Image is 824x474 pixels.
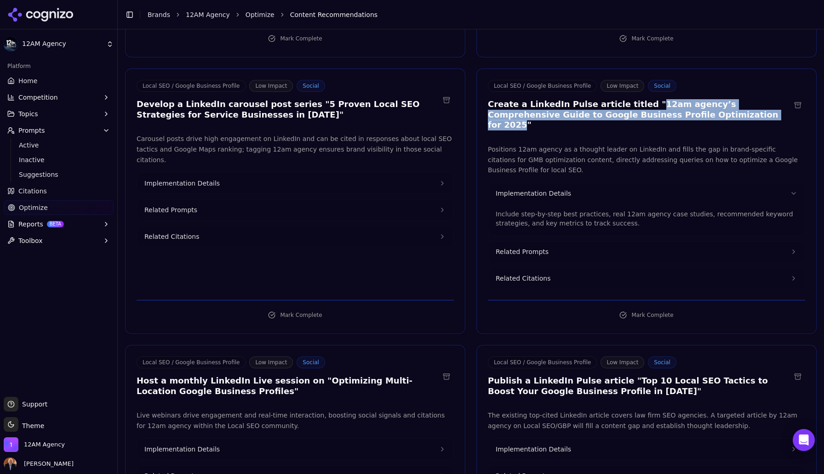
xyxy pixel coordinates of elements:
[137,134,454,165] p: Carousel posts drive high engagement on LinkedIn and can be cited in responses about local SEO ta...
[18,400,47,409] span: Support
[4,200,114,215] a: Optimize
[793,429,815,451] div: Open Intercom Messenger
[137,200,453,220] button: Related Prompts
[648,356,676,368] span: Social
[18,186,47,196] span: Citations
[148,10,798,19] nav: breadcrumb
[496,209,797,228] p: Include step-by-step best practices, real 12am agency case studies, recommended keyword strategie...
[20,460,74,468] span: [PERSON_NAME]
[4,217,114,231] button: ReportsBETA
[601,80,644,92] span: Low Impact
[144,232,199,241] span: Related Citations
[488,439,805,459] button: Implementation Details
[439,369,454,384] button: Archive recommendation
[4,437,18,452] img: 12AM Agency
[488,242,805,262] button: Related Prompts
[488,144,805,175] p: Positions 12am agency as a thought leader on LinkedIn and fills the gap in brand-specific citatio...
[496,189,571,198] span: Implementation Details
[488,183,805,203] button: Implementation Details
[137,376,439,396] h3: Host a monthly LinkedIn Live session on "Optimizing Multi-Location Google Business Profiles"
[4,457,17,470] img: Robert Portillo
[47,221,64,227] span: BETA
[488,80,597,92] span: Local SEO / Google Business Profile
[496,445,571,454] span: Implementation Details
[18,93,58,102] span: Competition
[137,308,454,322] button: Mark Complete
[4,437,65,452] button: Open organization switcher
[496,274,550,283] span: Related Citations
[4,37,18,51] img: 12AM Agency
[488,308,805,322] button: Mark Complete
[488,268,805,288] button: Related Citations
[137,31,454,46] button: Mark Complete
[144,179,220,188] span: Implementation Details
[4,457,74,470] button: Open user button
[186,10,230,19] a: 12AM Agency
[18,109,38,118] span: Topics
[249,80,293,92] span: Low Impact
[19,203,48,212] span: Optimize
[137,410,454,431] p: Live webinars drive engagement and real-time interaction, boosting social signals and citations f...
[19,170,99,179] span: Suggestions
[15,153,103,166] a: Inactive
[137,80,246,92] span: Local SEO / Google Business Profile
[648,80,676,92] span: Social
[4,233,114,248] button: Toolbox
[18,220,43,229] span: Reports
[488,99,790,130] h3: Create a LinkedIn Pulse article titled "12am agency’s Comprehensive Guide to Google Business Prof...
[496,247,549,256] span: Related Prompts
[439,93,454,107] button: Archive recommendation
[15,168,103,181] a: Suggestions
[488,410,805,431] p: The existing top-cited LinkedIn article covers law firm SEO agencies. A targeted article by 12am ...
[4,90,114,105] button: Competition
[144,205,197,214] span: Related Prompts
[18,236,43,245] span: Toolbox
[137,226,453,247] button: Related Citations
[19,155,99,164] span: Inactive
[19,141,99,150] span: Active
[137,173,453,193] button: Implementation Details
[137,439,453,459] button: Implementation Details
[488,31,805,46] button: Mark Complete
[246,10,275,19] a: Optimize
[297,356,325,368] span: Social
[22,40,103,48] span: 12AM Agency
[488,356,597,368] span: Local SEO / Google Business Profile
[137,99,439,120] h3: Develop a LinkedIn carousel post series "5 Proven Local SEO Strategies for Service Businesses in ...
[290,10,378,19] span: Content Recommendations
[249,356,293,368] span: Low Impact
[18,422,44,429] span: Theme
[4,123,114,138] button: Prompts
[297,80,325,92] span: Social
[488,376,790,396] h3: Publish a LinkedIn Pulse article "Top 10 Local SEO Tactics to Boost Your Google Business Profile ...
[790,98,805,113] button: Archive recommendation
[601,356,644,368] span: Low Impact
[15,139,103,152] a: Active
[4,59,114,73] div: Platform
[137,356,246,368] span: Local SEO / Google Business Profile
[790,369,805,384] button: Archive recommendation
[148,11,170,18] a: Brands
[18,76,37,85] span: Home
[4,107,114,121] button: Topics
[144,445,220,454] span: Implementation Details
[4,73,114,88] a: Home
[18,126,45,135] span: Prompts
[4,184,114,198] a: Citations
[24,440,65,449] span: 12AM Agency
